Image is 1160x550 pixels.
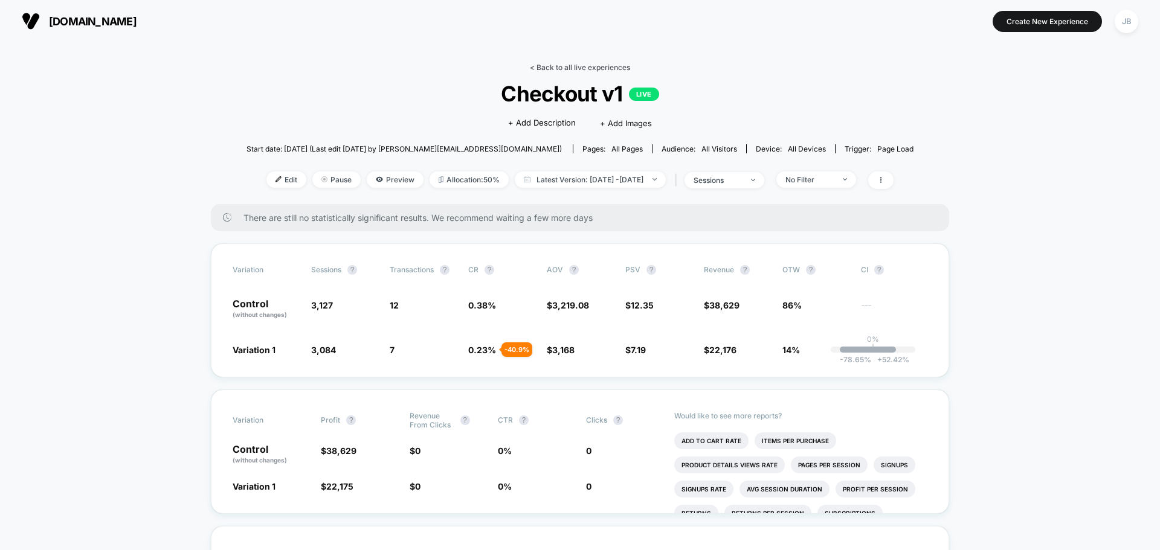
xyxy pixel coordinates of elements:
[519,415,529,425] button: ?
[524,176,530,182] img: calendar
[674,505,718,522] li: Returns
[704,265,734,274] span: Revenue
[817,505,883,522] li: Subscriptions
[694,176,742,185] div: sessions
[233,345,275,355] span: Variation 1
[625,265,640,274] span: PSV
[49,15,137,28] span: [DOMAIN_NAME]
[586,481,591,491] span: 0
[275,176,282,182] img: edit
[704,300,739,310] span: $
[877,144,913,153] span: Page Load
[390,300,399,310] span: 12
[233,444,309,465] p: Control
[600,118,652,128] span: + Add Images
[674,432,749,449] li: Add To Cart Rate
[674,411,927,420] p: Would like to see more reports?
[233,411,299,429] span: Variation
[508,117,576,129] span: + Add Description
[233,299,299,319] p: Control
[586,446,591,456] span: 0
[410,411,454,429] span: Revenue From Clicks
[836,481,915,497] li: Profit Per Session
[672,171,685,189] span: |
[586,415,607,424] span: Clicks
[782,300,802,310] span: 86%
[582,144,643,153] div: Pages:
[468,345,496,355] span: 0.23 %
[674,456,785,473] li: Product Details Views Rate
[515,171,666,188] span: Latest Version: [DATE] - [DATE]
[872,344,874,353] p: |
[410,481,420,491] span: $
[840,355,871,364] span: -78.65 %
[468,300,496,310] span: 0.38 %
[871,355,909,364] span: 52.42 %
[791,456,868,473] li: Pages Per Session
[367,171,424,188] span: Preview
[233,456,287,464] span: (without changes)
[321,446,356,456] span: $
[440,265,449,275] button: ?
[460,415,470,425] button: ?
[415,481,420,491] span: 0
[18,11,140,31] button: [DOMAIN_NAME]
[652,178,657,181] img: end
[674,481,733,497] li: Signups Rate
[312,171,361,188] span: Pause
[877,355,882,364] span: +
[782,265,849,275] span: OTW
[631,345,646,355] span: 7.19
[321,176,327,182] img: end
[22,12,40,30] img: Visually logo
[782,345,800,355] span: 14%
[646,265,656,275] button: ?
[701,144,737,153] span: All Visitors
[530,63,630,72] a: < Back to all live experiences
[468,265,478,274] span: CR
[311,345,336,355] span: 3,084
[498,415,513,424] span: CTR
[704,345,736,355] span: $
[806,265,816,275] button: ?
[346,415,356,425] button: ?
[631,300,654,310] span: 12.35
[498,481,512,491] span: 0 %
[755,432,836,449] li: Items Per Purchase
[347,265,357,275] button: ?
[625,300,654,310] span: $
[547,345,575,355] span: $
[430,171,509,188] span: Allocation: 50%
[547,265,563,274] span: AOV
[233,265,299,275] span: Variation
[874,265,884,275] button: ?
[1111,9,1142,34] button: JB
[843,178,847,181] img: end
[788,144,826,153] span: all devices
[243,213,925,223] span: There are still no statistically significant results. We recommend waiting a few more days
[266,171,306,188] span: Edit
[611,144,643,153] span: all pages
[311,265,341,274] span: Sessions
[552,345,575,355] span: 3,168
[861,302,927,319] span: ---
[861,265,927,275] span: CI
[993,11,1102,32] button: Create New Experience
[1115,10,1138,33] div: JB
[746,144,835,153] span: Device:
[280,81,880,106] span: Checkout v1
[629,88,659,101] p: LIVE
[874,456,915,473] li: Signups
[485,265,494,275] button: ?
[751,179,755,181] img: end
[547,300,589,310] span: $
[740,265,750,275] button: ?
[311,300,333,310] span: 3,127
[439,176,443,183] img: rebalance
[867,334,879,344] p: 0%
[724,505,811,522] li: Returns Per Session
[390,265,434,274] span: Transactions
[709,300,739,310] span: 38,629
[321,415,340,424] span: Profit
[321,481,353,491] span: $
